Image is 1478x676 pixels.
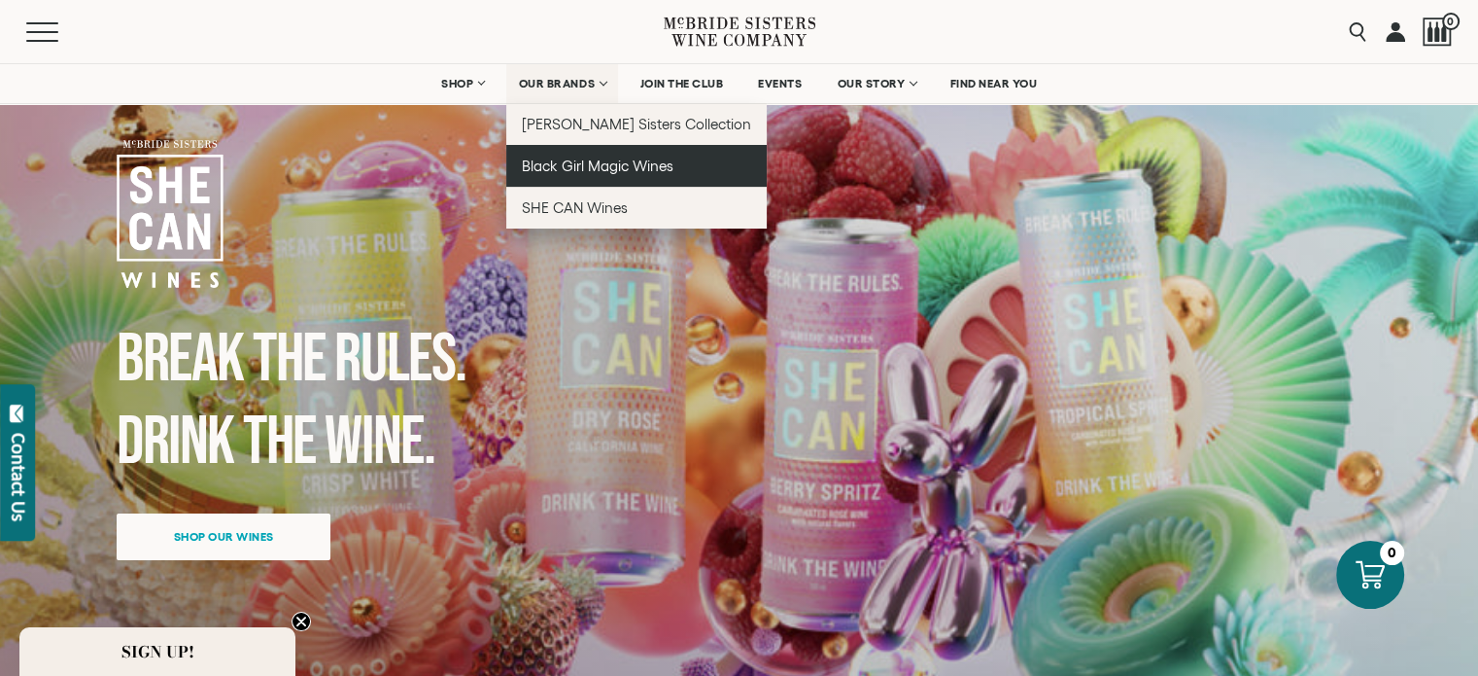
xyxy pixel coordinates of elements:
[292,612,311,631] button: Close teaser
[429,64,497,103] a: SHOP
[334,319,465,401] span: Rules.
[506,64,618,103] a: OUR BRANDS
[140,517,308,555] span: Shop our wines
[837,77,905,90] span: OUR STORY
[745,64,814,103] a: EVENTS
[121,640,194,663] span: SIGN UP!
[26,22,96,42] button: Mobile Menu Trigger
[117,514,330,560] a: Shop our wines
[117,319,244,401] span: Break
[1442,13,1460,30] span: 0
[325,402,434,483] span: Wine.
[243,402,316,483] span: the
[522,199,628,216] span: SHE CAN Wines
[1380,541,1404,565] div: 0
[506,103,768,145] a: [PERSON_NAME] Sisters Collection
[628,64,737,103] a: JOIN THE CLUB
[441,77,474,90] span: SHOP
[758,77,802,90] span: EVENTS
[117,402,234,483] span: Drink
[522,116,752,132] span: [PERSON_NAME] Sisters Collection
[9,433,28,521] div: Contact Us
[506,145,768,187] a: Black Girl Magic Wines
[506,187,768,229] a: SHE CAN Wines
[950,77,1038,90] span: FIND NEAR YOU
[19,627,295,676] div: SIGN UP!Close teaser
[522,158,673,174] span: Black Girl Magic Wines
[640,77,724,90] span: JOIN THE CLUB
[938,64,1050,103] a: FIND NEAR YOU
[824,64,928,103] a: OUR STORY
[519,77,595,90] span: OUR BRANDS
[253,319,326,401] span: the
